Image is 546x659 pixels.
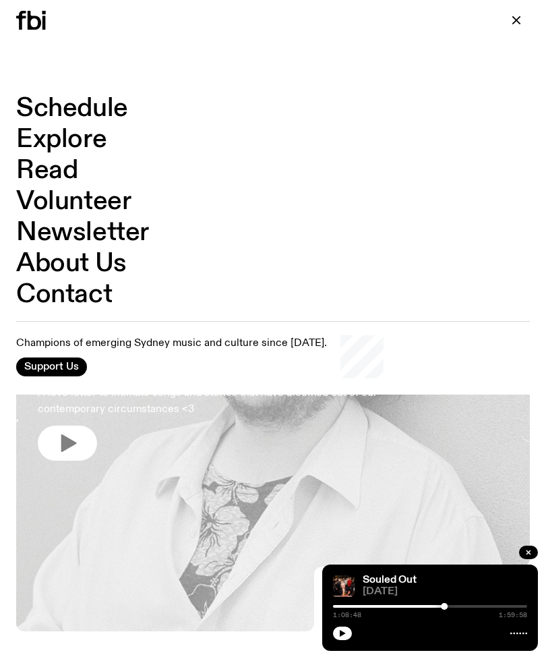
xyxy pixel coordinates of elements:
a: Read [16,158,78,183]
span: 1:08:48 [333,612,361,619]
a: Schedule [16,96,128,121]
a: Explore [16,127,107,152]
span: 1:59:58 [499,612,527,619]
span: Support Us [24,361,79,373]
a: Newsletter [16,220,149,246]
p: Champions of emerging Sydney music and culture since [DATE]. [16,337,327,350]
a: Contact [16,282,112,308]
a: Volunteer [16,189,131,214]
button: Support Us [16,357,87,376]
a: About Us [16,251,127,277]
span: [DATE] [363,587,527,597]
a: Souled Out [363,575,417,585]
